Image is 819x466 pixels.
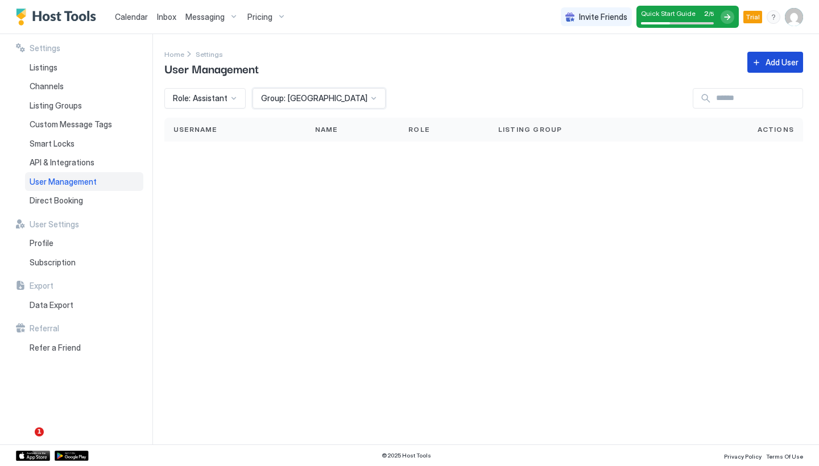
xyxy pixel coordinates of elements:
[11,427,39,455] iframe: Intercom live chat
[196,48,223,60] div: Breadcrumb
[30,157,94,168] span: API & Integrations
[16,451,50,461] a: App Store
[25,296,143,315] a: Data Export
[30,119,112,130] span: Custom Message Tags
[16,9,101,26] a: Host Tools Logo
[115,12,148,22] span: Calendar
[704,9,709,18] span: 2
[35,427,44,436] span: 1
[25,234,143,253] a: Profile
[25,191,143,210] a: Direct Booking
[724,450,762,461] a: Privacy Policy
[173,93,191,103] span: Role:
[315,124,338,135] span: Name
[766,450,803,461] a: Terms Of Use
[173,124,217,135] span: Username
[157,11,176,23] a: Inbox
[712,89,803,108] input: Input Field
[247,12,272,22] span: Pricing
[785,8,803,26] div: User profile
[30,101,82,111] span: Listing Groups
[25,77,143,96] a: Channels
[261,93,286,103] span: Group:
[115,11,148,23] a: Calendar
[164,48,184,60] div: Breadcrumb
[579,12,627,22] span: Invite Friends
[30,219,79,230] span: User Settings
[25,58,143,77] a: Listings
[382,452,431,459] span: © 2025 Host Tools
[30,343,81,353] span: Refer a Friend
[196,50,223,59] span: Settings
[498,124,562,135] span: Listing Group
[30,177,97,187] span: User Management
[164,60,259,77] span: User Management
[724,453,762,460] span: Privacy Policy
[164,48,184,60] a: Home
[746,12,760,22] span: Trial
[25,96,143,115] a: Listing Groups
[30,238,53,248] span: Profile
[25,172,143,192] a: User Management
[30,281,53,291] span: Export
[30,300,73,310] span: Data Export
[766,453,803,460] span: Terms Of Use
[747,52,803,73] button: Add User
[30,63,57,73] span: Listings
[196,48,223,60] a: Settings
[288,93,367,103] span: [GEOGRAPHIC_DATA]
[25,253,143,272] a: Subscription
[25,338,143,357] a: Refer a Friend
[709,10,714,18] span: / 5
[157,12,176,22] span: Inbox
[30,195,83,206] span: Direct Booking
[25,134,143,153] a: Smart Locks
[641,9,696,18] span: Quick Start Guide
[30,257,76,268] span: Subscription
[30,139,75,149] span: Smart Locks
[766,56,799,68] div: Add User
[164,50,184,59] span: Home
[30,81,64,91] span: Channels
[25,153,143,172] a: API & Integrations
[193,93,227,103] span: Assistant
[25,115,143,134] a: Custom Message Tags
[408,124,429,135] span: Role
[767,10,780,24] div: menu
[30,43,60,53] span: Settings
[55,451,89,461] a: Google Play Store
[30,323,59,334] span: Referral
[185,12,225,22] span: Messaging
[758,124,794,135] span: Actions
